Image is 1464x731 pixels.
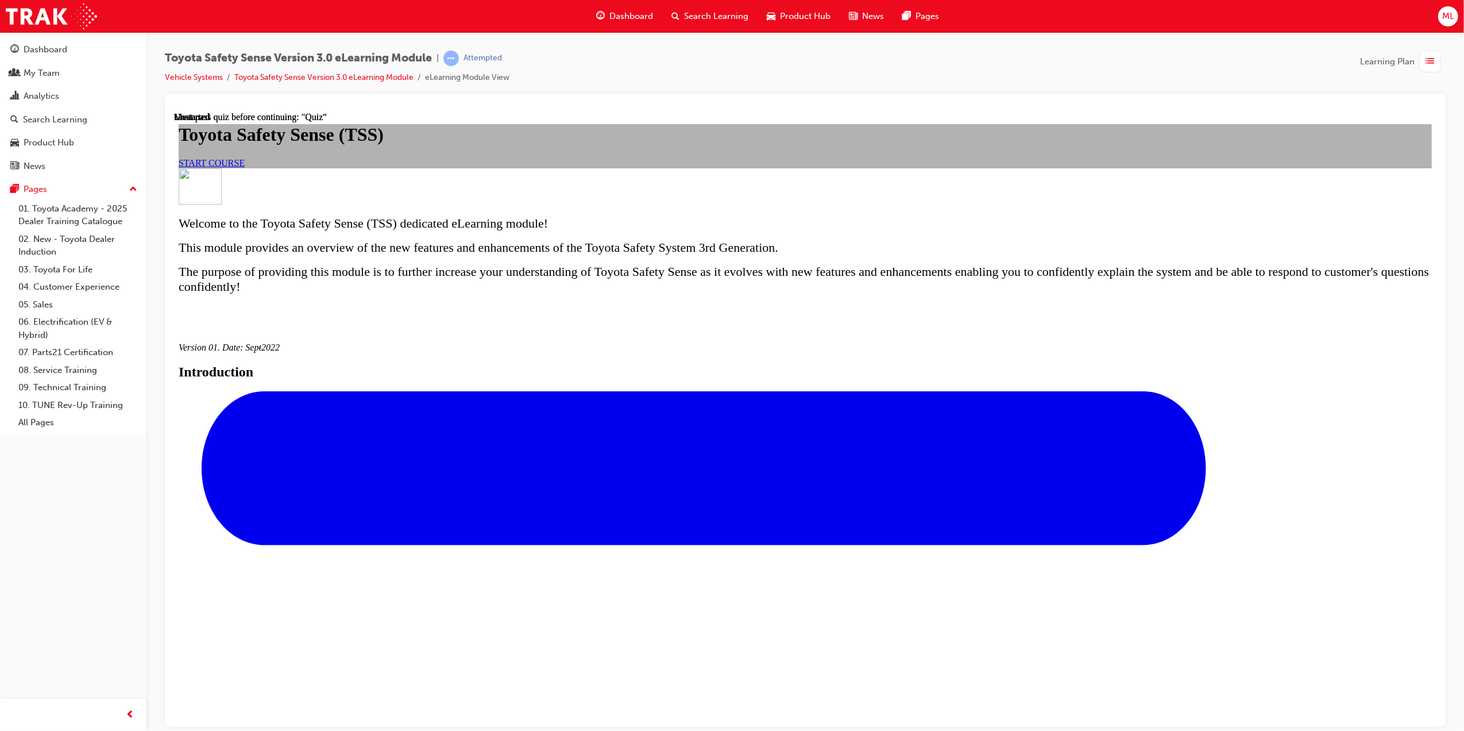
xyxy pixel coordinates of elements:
[10,45,19,55] span: guage-icon
[609,10,653,23] span: Dashboard
[5,132,142,153] a: Product Hub
[165,72,223,82] a: Vehicle Systems
[5,252,1258,268] h2: Introduction
[10,184,19,195] span: pages-icon
[587,5,662,28] a: guage-iconDashboard
[893,5,948,28] a: pages-iconPages
[24,90,59,103] div: Analytics
[840,5,893,28] a: news-iconNews
[5,104,374,118] span: Welcome to the Toyota Safety Sense (TSS) dedicated eLearning module!
[5,156,142,177] a: News
[14,361,142,379] a: 08. Service Training
[10,68,19,79] span: people-icon
[165,52,432,65] span: Toyota Safety Sense Version 3.0 eLearning Module
[767,9,775,24] span: car-icon
[5,63,142,84] a: My Team
[5,179,142,200] button: Pages
[5,152,1255,182] span: The purpose of providing this module is to further increase your understanding of Toyota Safety S...
[10,115,18,125] span: search-icon
[1442,10,1454,23] span: ML
[24,136,74,149] div: Product Hub
[14,230,142,261] a: 02. New - Toyota Dealer Induction
[24,183,47,196] div: Pages
[14,313,142,344] a: 06. Electrification (EV & Hybrid)
[5,128,604,143] span: This module provides an overview of the new features and enhancements of the Toyota Safety System...
[1360,55,1415,68] span: Learning Plan
[129,182,137,197] span: up-icon
[1360,51,1446,72] button: Learning Plan
[5,12,1258,33] h1: Toyota Safety Sense (TSS)
[916,10,939,23] span: Pages
[1438,6,1458,26] button: ML
[5,86,142,107] a: Analytics
[902,9,911,24] span: pages-icon
[684,10,748,23] span: Search Learning
[10,138,19,148] span: car-icon
[14,414,142,432] a: All Pages
[10,91,19,102] span: chart-icon
[14,200,142,230] a: 01. Toyota Academy - 2025 Dealer Training Catalogue
[425,71,509,84] li: eLearning Module View
[463,53,502,64] div: Attempted
[443,51,459,66] span: learningRecordVerb_ATTEMPT-icon
[5,230,106,240] em: Version 01. Date: Sep 2022
[6,3,97,29] img: Trak
[1426,55,1435,69] span: list-icon
[862,10,884,23] span: News
[849,9,857,24] span: news-icon
[662,5,758,28] a: search-iconSearch Learning
[14,296,142,314] a: 05. Sales
[596,9,605,24] span: guage-icon
[24,67,60,80] div: My Team
[780,10,830,23] span: Product Hub
[14,379,142,397] a: 09. Technical Training
[23,113,87,126] div: Search Learning
[758,5,840,28] a: car-iconProduct Hub
[5,37,142,179] button: DashboardMy TeamAnalyticsSearch LearningProduct HubNews
[126,708,135,722] span: prev-icon
[5,39,142,60] a: Dashboard
[14,344,142,361] a: 07. Parts21 Certification
[85,230,87,240] s: t
[10,161,19,172] span: news-icon
[5,46,71,56] a: START COURSE
[234,72,414,82] a: Toyota Safety Sense Version 3.0 eLearning Module
[14,261,142,279] a: 03. Toyota For Life
[671,9,679,24] span: search-icon
[14,278,142,296] a: 04. Customer Experience
[24,43,67,56] div: Dashboard
[14,397,142,414] a: 10. TUNE Rev-Up Training
[437,52,439,65] span: |
[5,109,142,130] a: Search Learning
[24,160,45,173] div: News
